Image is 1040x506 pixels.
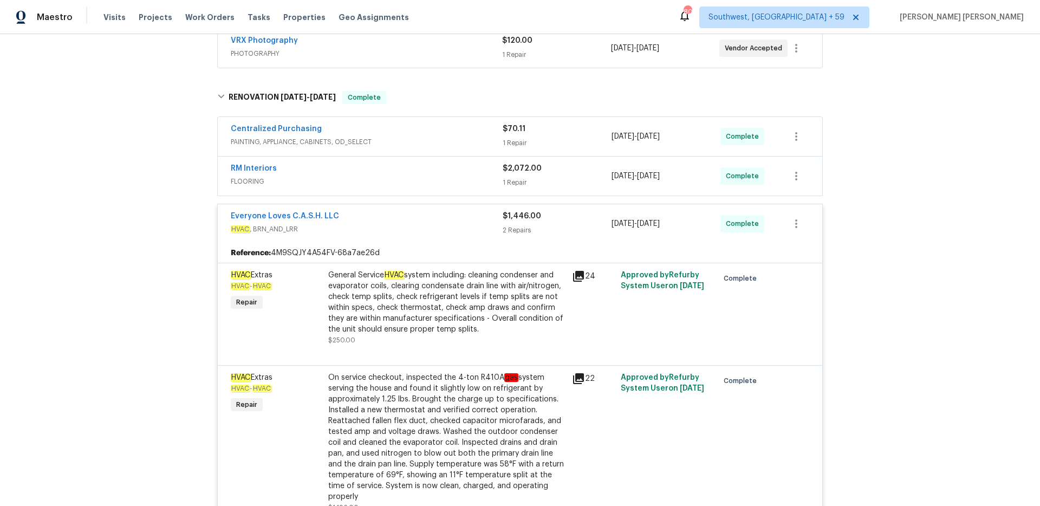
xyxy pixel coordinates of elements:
span: Vendor Accepted [725,43,786,54]
span: Tasks [248,14,270,21]
span: Complete [726,131,763,142]
a: RM Interiors [231,165,277,172]
h6: RENOVATION [229,91,336,104]
a: Centralized Purchasing [231,125,322,133]
span: [DATE] [612,133,634,140]
span: Maestro [37,12,73,23]
div: 24 [572,270,614,283]
em: HVAC [231,271,251,280]
div: General Service system including: cleaning condenser and evaporator coils, clearing condensate dr... [328,270,565,335]
span: Projects [139,12,172,23]
span: [PERSON_NAME] [PERSON_NAME] [895,12,1024,23]
div: 4M9SQJY4A54FV-68a7ae26d [218,243,822,263]
span: FLOORING [231,176,503,187]
span: [DATE] [636,44,659,52]
span: Complete [724,273,761,284]
span: [DATE] [310,93,336,101]
span: Approved by Refurby System User on [621,271,704,290]
span: $70.11 [503,125,525,133]
span: - [612,131,660,142]
span: - [231,385,271,392]
span: - [612,171,660,181]
span: - [611,43,659,54]
span: [DATE] [281,93,307,101]
span: $250.00 [328,337,355,343]
em: HVAC [231,373,251,382]
span: Extras [231,271,272,280]
span: - [612,218,660,229]
span: [DATE] [637,220,660,228]
em: HVAC [231,385,250,392]
span: Approved by Refurby System User on [621,374,704,392]
span: [DATE] [612,220,634,228]
span: Complete [726,171,763,181]
em: HVAC [252,282,271,290]
span: Properties [283,12,326,23]
span: Visits [103,12,126,23]
div: 1 Repair [502,49,610,60]
span: [DATE] [637,172,660,180]
span: PHOTOGRAPHY [231,48,502,59]
em: HVAC [231,225,250,233]
span: [DATE] [680,282,704,290]
span: [DATE] [611,44,634,52]
div: 1 Repair [503,138,612,148]
span: Geo Assignments [339,12,409,23]
span: Repair [232,399,262,410]
span: PAINTING, APPLIANCE, CABINETS, OD_SELECT [231,137,503,147]
span: $2,072.00 [503,165,542,172]
span: [DATE] [612,172,634,180]
span: Complete [343,92,385,103]
em: HVAC [384,271,404,280]
span: $120.00 [502,37,532,44]
a: Everyone Loves C.A.S.H. LLC [231,212,339,220]
span: Extras [231,373,272,382]
div: 1 Repair [503,177,612,188]
span: [DATE] [680,385,704,392]
span: Repair [232,297,262,308]
div: 22 [572,372,614,385]
em: gas [504,373,518,382]
a: VRX Photography [231,37,298,44]
span: Complete [724,375,761,386]
span: Work Orders [185,12,235,23]
span: - [281,93,336,101]
div: On service checkout, inspected the 4-ton R410A system serving the house and found it slightly low... [328,372,565,502]
span: [DATE] [637,133,660,140]
span: Complete [726,218,763,229]
span: Southwest, [GEOGRAPHIC_DATA] + 59 [708,12,844,23]
em: HVAC [252,385,271,392]
span: - [231,283,271,289]
div: 2 Repairs [503,225,612,236]
div: 803 [684,7,691,17]
b: Reference: [231,248,271,258]
em: HVAC [231,282,250,290]
span: , BRN_AND_LRR [231,224,503,235]
div: RENOVATION [DATE]-[DATE]Complete [214,80,826,115]
span: $1,446.00 [503,212,541,220]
